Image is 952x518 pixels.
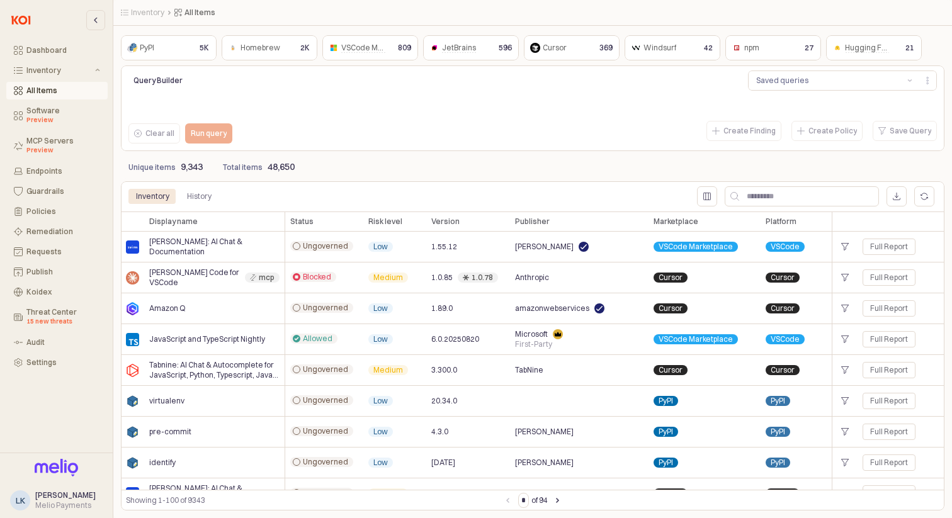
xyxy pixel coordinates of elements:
button: Publish [6,263,108,281]
span: VSCode Marketplace [341,43,416,53]
p: 9,343 [181,160,203,174]
span: JavaScript and TypeScript Nightly [149,334,265,344]
div: Koidex [26,288,100,296]
span: Publisher [515,217,550,227]
div: Full Report [863,485,915,502]
div: Full Report [870,303,908,313]
div: Showing 1-100 of 9343 [126,494,501,507]
div: Full Report [870,427,908,437]
div: npm [744,42,759,54]
span: Low [373,396,388,406]
button: Save Query [873,121,937,141]
span: [PERSON_NAME] [35,490,96,500]
input: Page [519,493,528,507]
span: Anthropic [515,273,549,283]
span: [DATE] [431,458,455,468]
span: Cursor [771,488,795,498]
div: + [837,454,853,471]
p: 27 [805,42,813,53]
span: 1.89.0 [431,303,453,313]
span: Hugging Face [845,43,895,53]
div: Windsurf [643,42,676,54]
span: pre-commit [149,427,191,437]
div: Full Report [870,396,908,406]
div: Dashboard [26,46,100,55]
div: Inventory [136,189,169,204]
div: Homebrew [241,42,280,54]
button: Remediation [6,223,108,240]
div: Full Report [863,239,915,255]
div: Preview [26,115,100,125]
p: Create Finding [723,126,776,136]
div: Policies [26,207,100,216]
div: Saved queries [756,74,808,87]
span: Marketplace [654,217,698,227]
div: Settings [26,358,100,367]
div: LK [16,494,25,507]
div: Audit [26,338,100,347]
span: [PERSON_NAME] [515,458,574,468]
div: + [837,331,853,347]
span: 1.55.12 [431,242,457,252]
span: PyPI [659,396,673,406]
span: JetBrains [442,43,476,53]
button: All Items [6,82,108,99]
div: History [179,189,219,204]
p: Total items [223,162,263,173]
span: Microsoft [515,329,548,339]
p: 21 [905,42,914,53]
span: Allowed [303,334,332,344]
div: + [837,239,853,255]
span: PyPI [771,427,785,437]
div: Homebrew2K [222,35,317,60]
div: Full Report [870,488,908,498]
span: Ungoverned [303,303,348,313]
span: Cursor [771,303,795,313]
div: Melio Payments [35,500,96,510]
p: Clear all [145,128,174,138]
span: PyPI [659,427,673,437]
span: [PERSON_NAME] [515,427,574,437]
button: Policies [6,203,108,220]
button: Create Policy [791,121,863,141]
p: 2K [300,42,310,53]
p: 596 [499,42,512,53]
div: Full Report [863,362,915,378]
button: Next page [550,493,565,508]
div: Full Report [870,334,908,344]
button: Inventory [6,62,108,79]
span: 20.34.0 [431,396,457,406]
span: virtualenv [149,396,184,406]
span: Version [431,217,460,227]
div: 15 new threats [26,317,100,327]
span: Blocked [303,272,331,282]
iframe: QueryBuildingItay [128,96,937,121]
span: TabNine [515,365,543,375]
button: Guardrails [6,183,108,200]
span: 3.300.0 [431,365,457,375]
span: Low [373,334,388,344]
div: All Items [26,86,100,95]
div: JetBrains596 [423,35,519,60]
span: Medium [373,488,403,498]
p: 5K [200,42,209,53]
button: Threat Center [6,303,108,331]
p: 809 [398,42,411,53]
button: Show suggestions [902,71,917,90]
div: PyPI5K [121,35,217,60]
div: Full Report [870,458,908,468]
div: + [837,269,853,286]
div: Full Report [863,393,915,409]
span: [PERSON_NAME]: AI Chat & Documentation [149,483,280,504]
button: Dashboard [6,42,108,59]
div: Full Report [863,269,915,286]
div: Inventory [26,66,93,75]
div: mcp [259,273,275,283]
div: Requests [26,247,100,256]
div: PyPI [140,42,154,54]
span: Ungoverned [303,426,348,436]
div: 1.0.78 [472,273,493,283]
span: Ungoverned [303,364,348,374]
span: VSCode [771,334,800,344]
span: 6.0.20250820 [431,334,479,344]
